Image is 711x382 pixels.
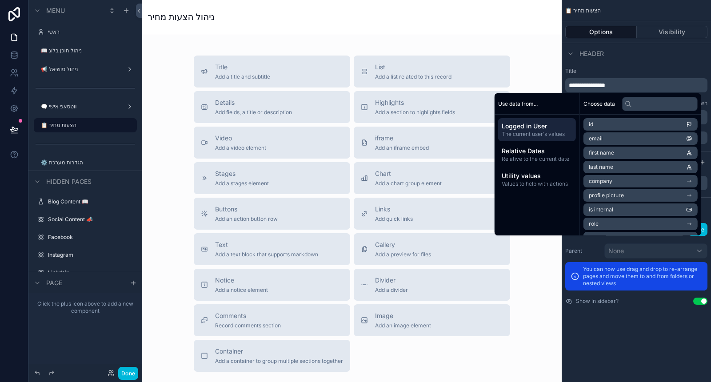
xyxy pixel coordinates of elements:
[375,205,413,214] span: Links
[28,293,142,322] div: scrollable content
[498,100,538,107] span: Use data from...
[375,240,431,249] span: Gallery
[215,169,269,178] span: Stages
[565,78,707,92] div: scrollable content
[48,28,132,36] label: ראשי
[375,98,455,107] span: Highlights
[215,134,266,143] span: Video
[375,169,442,178] span: Chart
[48,216,132,223] label: Social Content 📣
[604,243,707,259] button: None
[194,162,350,194] button: StagesAdd a stages element
[502,147,572,155] span: Relative Dates
[48,251,132,259] label: Instagram
[354,304,510,336] button: ImageAdd an image element
[375,311,431,320] span: Image
[215,205,278,214] span: Buttons
[194,56,350,88] button: TitleAdd a title and subtitle
[215,109,292,116] span: Add fields, a title or description
[215,98,292,107] span: Details
[375,73,451,80] span: Add a list related to this record
[194,340,350,372] button: ContainerAdd a container to group multiple sections together
[215,286,268,294] span: Add a notice element
[565,7,601,14] span: 📋 הצעות מחיר
[215,215,278,223] span: Add an action button row
[215,144,266,151] span: Add a video element
[565,26,637,38] button: Options
[41,66,119,73] label: 📢 ניהול סושיאל
[375,286,408,294] span: Add a divider
[583,266,702,287] p: You can now use drag and drop to re-arrange pages and move them to and from folders or nested views
[502,180,572,187] span: Values to help with actions
[48,234,132,241] label: Facebook
[46,177,92,186] span: Hidden pages
[194,198,350,230] button: ButtonsAdd an action button row
[375,180,442,187] span: Add a chart group element
[495,115,579,195] div: scrollable content
[41,47,132,54] label: 📖 ניהול תוכן בלוג
[215,63,270,72] span: Title
[354,233,510,265] button: GalleryAdd a preview for files
[148,11,215,23] h1: ניהול הצעות מחיר
[48,269,132,276] label: Linkdein
[41,122,132,129] label: 📋 הצעות מחיר
[637,26,708,38] button: Visibility
[579,49,604,58] span: Header
[194,304,350,336] button: CommentsRecord comments section
[215,347,343,356] span: Container
[215,276,268,285] span: Notice
[194,269,350,301] button: NoticeAdd a notice element
[502,122,572,131] span: Logged in User
[46,279,62,287] span: Page
[215,180,269,187] span: Add a stages element
[354,91,510,123] button: HighlightsAdd a section to highlights fields
[215,73,270,80] span: Add a title and subtitle
[354,56,510,88] button: ListAdd a list related to this record
[608,247,624,255] span: None
[194,127,350,159] button: VideoAdd a video element
[565,247,601,255] label: Parent
[375,144,429,151] span: Add an iframe embed
[375,109,455,116] span: Add a section to highlights fields
[215,311,281,320] span: Comments
[215,322,281,329] span: Record comments section
[375,322,431,329] span: Add an image element
[46,6,65,15] span: Menu
[375,276,408,285] span: Divider
[583,100,615,107] span: Choose data
[194,91,350,123] button: DetailsAdd fields, a title or description
[375,251,431,258] span: Add a preview for files
[576,298,619,305] label: Show in sidebar?
[354,162,510,194] button: ChartAdd a chart group element
[502,131,572,138] span: The current user's values
[215,358,343,365] span: Add a container to group multiple sections together
[28,293,142,322] div: Click the plus icon above to add a new component
[41,103,119,110] label: 🗨️ ווטסאפ אישי
[354,269,510,301] button: DividerAdd a divider
[375,215,413,223] span: Add quick links
[375,63,451,72] span: List
[354,127,510,159] button: iframeAdd an iframe embed
[565,68,707,75] label: Title
[215,240,318,249] span: Text
[41,159,132,166] label: ⚙️ הגדרות מערכת
[215,251,318,258] span: Add a text block that supports markdown
[118,367,138,380] button: Done
[354,198,510,230] button: LinksAdd quick links
[502,171,572,180] span: Utility values
[502,155,572,163] span: Relative to the current date
[375,134,429,143] span: iframe
[194,233,350,265] button: TextAdd a text block that supports markdown
[48,198,132,205] label: Blog Content 📖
